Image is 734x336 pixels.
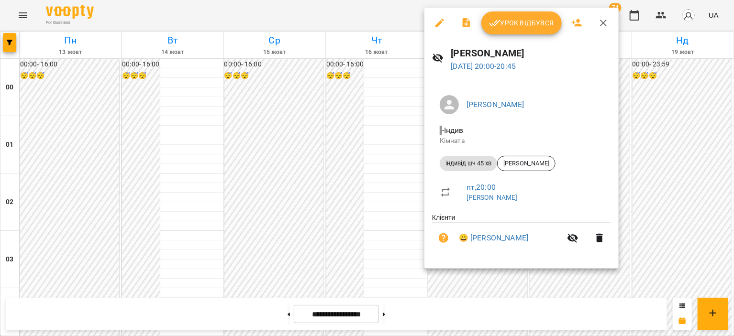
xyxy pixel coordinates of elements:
[440,126,466,135] span: - Індив
[459,232,528,244] a: 😀 [PERSON_NAME]
[440,136,603,146] p: Кімната
[432,227,455,249] button: Візит ще не сплачено. Додати оплату?
[498,159,555,168] span: [PERSON_NAME]
[467,100,524,109] a: [PERSON_NAME]
[451,46,611,61] h6: [PERSON_NAME]
[467,194,518,201] a: [PERSON_NAME]
[497,156,556,171] div: [PERSON_NAME]
[489,17,554,29] span: Урок відбувся
[467,183,496,192] a: пт , 20:00
[432,213,611,257] ul: Клієнти
[481,11,562,34] button: Урок відбувся
[451,62,516,71] a: [DATE] 20:00-20:45
[440,159,497,168] span: індивід шч 45 хв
